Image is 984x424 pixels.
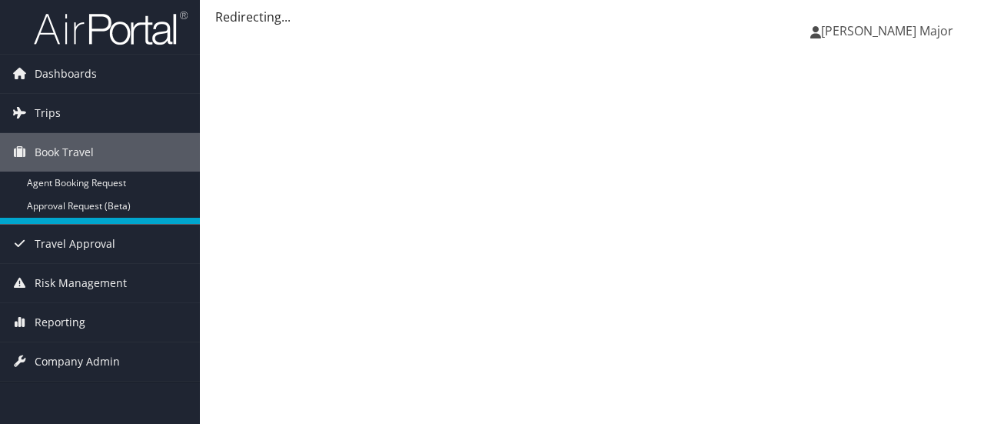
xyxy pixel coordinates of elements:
[35,264,127,302] span: Risk Management
[810,8,969,54] a: [PERSON_NAME] Major
[35,94,61,132] span: Trips
[35,303,85,342] span: Reporting
[821,22,953,39] span: [PERSON_NAME] Major
[35,225,115,263] span: Travel Approval
[215,8,969,26] div: Redirecting...
[35,342,120,381] span: Company Admin
[35,55,97,93] span: Dashboards
[35,133,94,172] span: Book Travel
[34,10,188,46] img: airportal-logo.png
